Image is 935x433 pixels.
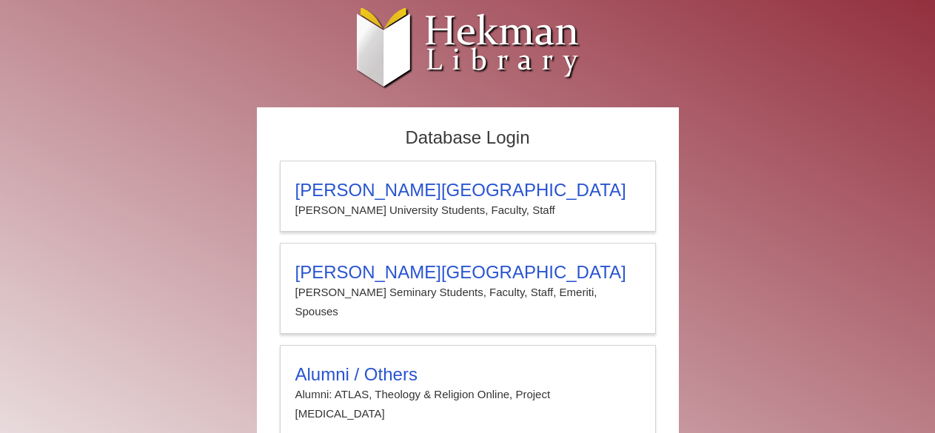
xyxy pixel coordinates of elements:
p: [PERSON_NAME] University Students, Faculty, Staff [295,201,640,220]
h2: Database Login [272,123,663,153]
p: Alumni: ATLAS, Theology & Religion Online, Project [MEDICAL_DATA] [295,385,640,424]
h3: [PERSON_NAME][GEOGRAPHIC_DATA] [295,262,640,283]
h3: Alumni / Others [295,364,640,385]
p: [PERSON_NAME] Seminary Students, Faculty, Staff, Emeriti, Spouses [295,283,640,322]
a: [PERSON_NAME][GEOGRAPHIC_DATA][PERSON_NAME] University Students, Faculty, Staff [280,161,656,232]
h3: [PERSON_NAME][GEOGRAPHIC_DATA] [295,180,640,201]
summary: Alumni / OthersAlumni: ATLAS, Theology & Religion Online, Project [MEDICAL_DATA] [295,364,640,424]
a: [PERSON_NAME][GEOGRAPHIC_DATA][PERSON_NAME] Seminary Students, Faculty, Staff, Emeriti, Spouses [280,243,656,334]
